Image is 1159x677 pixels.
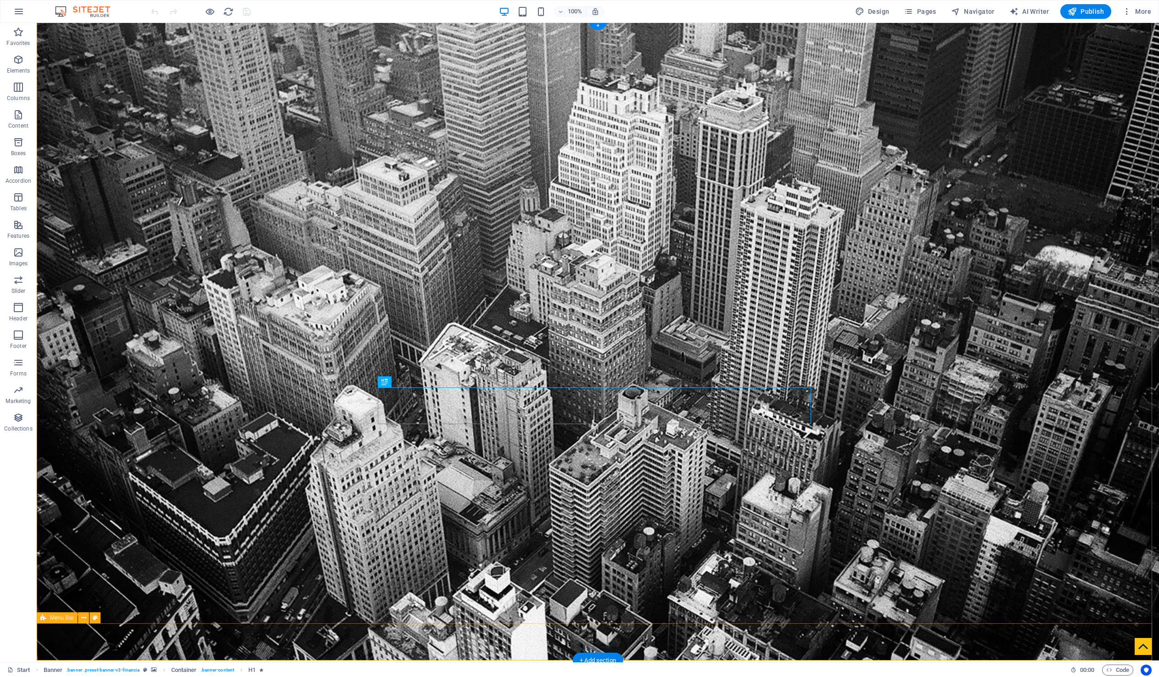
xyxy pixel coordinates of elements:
[1086,666,1088,673] span: :
[223,6,234,17] i: Reload page
[904,7,936,16] span: Pages
[7,95,30,102] p: Columns
[248,665,256,676] span: Click to select. Double-click to edit
[50,615,74,621] span: Menu Bar
[951,7,995,16] span: Navigator
[44,665,63,676] span: Click to select. Double-click to edit
[855,7,890,16] span: Design
[201,665,234,676] span: . banner-content
[589,22,607,30] div: +
[53,6,122,17] img: Editor Logo
[1070,665,1095,676] h6: Session time
[66,665,140,676] span: . banner .preset-banner-v3-financia
[223,6,234,17] button: reload
[1006,4,1053,19] button: AI Writer
[572,653,623,668] div: + Add section
[1068,7,1104,16] span: Publish
[6,39,30,47] p: Favorites
[851,4,893,19] button: Design
[10,370,27,377] p: Forms
[591,7,599,16] i: On resize automatically adjust zoom level to fit chosen device.
[554,6,586,17] button: 100%
[259,667,263,672] i: Element contains an animation
[4,425,32,432] p: Collections
[1080,665,1094,676] span: 00 00
[1060,4,1111,19] button: Publish
[9,260,28,267] p: Images
[151,667,157,672] i: This element contains a background
[6,397,31,405] p: Marketing
[11,150,26,157] p: Boxes
[1009,7,1049,16] span: AI Writer
[44,665,264,676] nav: breadcrumb
[900,4,940,19] button: Pages
[1119,4,1155,19] button: More
[7,67,30,74] p: Elements
[10,342,27,350] p: Footer
[1122,7,1151,16] span: More
[143,667,147,672] i: This element is a customizable preset
[567,6,582,17] h6: 100%
[204,6,215,17] button: Click here to leave preview mode and continue editing
[10,205,27,212] p: Tables
[947,4,998,19] button: Navigator
[7,232,29,240] p: Features
[1141,665,1152,676] button: Usercentrics
[171,665,197,676] span: Click to select. Double-click to edit
[1102,665,1133,676] button: Code
[11,287,26,295] p: Slider
[8,122,28,129] p: Content
[851,4,893,19] div: Design (Ctrl+Alt+Y)
[6,177,31,185] p: Accordion
[9,315,28,322] p: Header
[1106,665,1129,676] span: Code
[7,665,30,676] a: Click to cancel selection. Double-click to open Pages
